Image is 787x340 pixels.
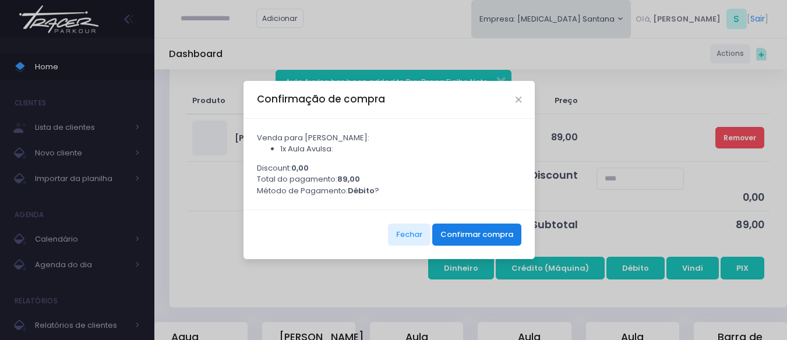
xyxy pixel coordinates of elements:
h5: Confirmação de compra [257,92,385,107]
strong: 89,00 [337,173,360,185]
button: Confirmar compra [432,224,521,246]
button: Fechar [388,224,430,246]
li: 1x Aula Avulsa: [280,143,522,155]
div: Venda para [PERSON_NAME]: Discount: Total do pagamento: Método de Pagamento: ? [243,119,535,210]
button: Close [516,97,521,102]
strong: Débito [348,185,375,196]
strong: 0,00 [291,162,309,173]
